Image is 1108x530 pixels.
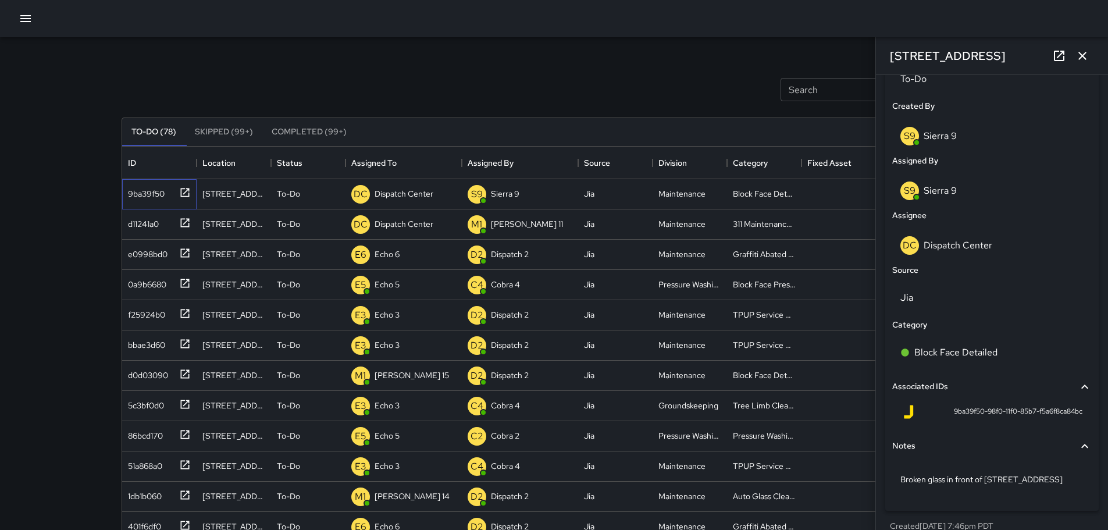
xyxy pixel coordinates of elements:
[202,339,265,351] div: 405 9th Street
[355,399,366,413] p: E3
[584,430,594,442] div: Jia
[123,456,162,472] div: 51a868a0
[375,490,450,502] p: [PERSON_NAME] 14
[733,430,796,442] div: Pressure Washing Hotspot List Completed
[355,308,366,322] p: E3
[658,430,721,442] div: Pressure Washing
[123,425,163,442] div: 86bcd170
[658,147,687,179] div: Division
[733,309,796,321] div: TPUP Service Requested
[122,147,197,179] div: ID
[277,248,300,260] p: To-Do
[202,400,265,411] div: 2100 Webster Street
[471,187,483,201] p: S9
[733,218,796,230] div: 311 Maintenance Related Issue Reported
[471,218,482,232] p: M1
[354,218,368,232] p: DC
[584,218,594,230] div: Jia
[658,460,706,472] div: Maintenance
[491,339,529,351] p: Dispatch 2
[727,147,801,179] div: Category
[277,430,300,442] p: To-Do
[801,147,876,179] div: Fixed Asset
[375,400,400,411] p: Echo 3
[202,430,265,442] div: 1703 Telegraph Avenue
[491,279,520,290] p: Cobra 4
[375,218,433,230] p: Dispatch Center
[658,309,706,321] div: Maintenance
[471,429,483,443] p: C2
[355,278,366,292] p: E5
[355,490,366,504] p: M1
[658,279,721,290] div: Pressure Washing
[462,147,578,179] div: Assigned By
[202,188,265,200] div: 933 Franklin Street
[277,490,300,502] p: To-Do
[491,188,519,200] p: Sierra 9
[491,430,519,442] p: Cobra 2
[375,369,449,381] p: [PERSON_NAME] 15
[123,486,162,502] div: 1db1b060
[186,118,262,146] button: Skipped (99+)
[733,369,796,381] div: Block Face Detailed
[733,490,796,502] div: Auto Glass Cleaned Up
[584,188,594,200] div: Jia
[197,147,271,179] div: Location
[471,460,483,474] p: C4
[375,188,433,200] p: Dispatch Center
[277,309,300,321] p: To-Do
[733,400,796,411] div: Tree Limb Cleared
[578,147,653,179] div: Source
[658,369,706,381] div: Maintenance
[375,279,400,290] p: Echo 5
[202,218,265,230] div: 146 Grand Avenue
[471,399,483,413] p: C4
[733,147,768,179] div: Category
[277,147,302,179] div: Status
[658,188,706,200] div: Maintenance
[471,308,483,322] p: D2
[202,490,265,502] div: 1128 Jefferson Street
[277,339,300,351] p: To-Do
[123,214,159,230] div: d11241a0
[491,490,529,502] p: Dispatch 2
[471,490,483,504] p: D2
[471,248,483,262] p: D2
[277,369,300,381] p: To-Do
[355,339,366,353] p: E3
[658,490,706,502] div: Maintenance
[658,248,706,260] div: Maintenance
[584,460,594,472] div: Jia
[584,369,594,381] div: Jia
[123,274,166,290] div: 0a9b6680
[277,188,300,200] p: To-Do
[733,460,796,472] div: TPUP Service Requested
[584,490,594,502] div: Jia
[471,339,483,353] p: D2
[491,460,520,472] p: Cobra 4
[491,400,520,411] p: Cobra 4
[202,369,265,381] div: 430 13th Street
[733,339,796,351] div: TPUP Service Requested
[128,147,136,179] div: ID
[584,339,594,351] div: Jia
[351,147,397,179] div: Assigned To
[658,400,718,411] div: Groundskeeping
[491,248,529,260] p: Dispatch 2
[202,248,265,260] div: 440 11th Street
[277,400,300,411] p: To-Do
[584,248,594,260] div: Jia
[123,183,165,200] div: 9ba39f50
[733,279,796,290] div: Block Face Pressure Washed
[468,147,514,179] div: Assigned By
[123,395,164,411] div: 5c3bf0d0
[271,147,345,179] div: Status
[584,309,594,321] div: Jia
[733,248,796,260] div: Graffiti Abated Large
[375,248,400,260] p: Echo 6
[471,369,483,383] p: D2
[653,147,727,179] div: Division
[202,147,236,179] div: Location
[202,279,265,290] div: 918 Clay Street
[471,278,483,292] p: C4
